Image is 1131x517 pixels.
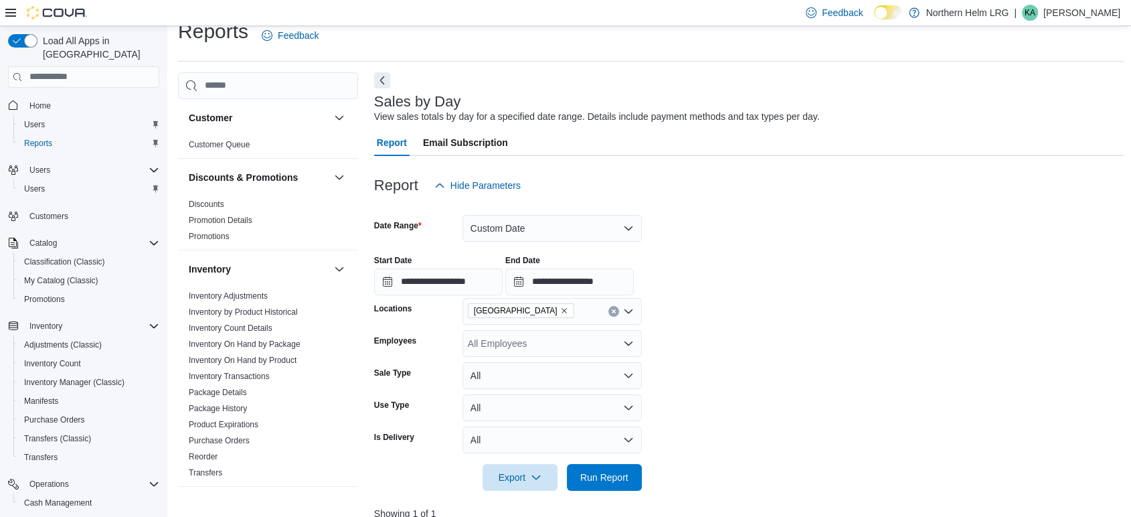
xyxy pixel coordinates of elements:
[24,98,56,114] a: Home
[13,290,165,309] button: Promotions
[3,234,165,252] button: Catalog
[462,427,642,453] button: All
[24,318,159,334] span: Inventory
[462,215,642,242] button: Custom Date
[189,451,217,462] span: Reorder
[474,304,557,317] span: [GEOGRAPHIC_DATA]
[377,129,407,156] span: Report
[3,161,165,179] button: Users
[189,420,258,429] a: Product Expirations
[24,415,85,425] span: Purchase Orders
[13,392,165,411] button: Manifests
[24,162,159,178] span: Users
[374,400,409,411] label: Use Type
[3,475,165,494] button: Operations
[189,419,258,430] span: Product Expirations
[37,34,159,61] span: Load All Apps in [GEOGRAPHIC_DATA]
[189,232,230,241] a: Promotions
[468,303,574,318] span: Bowmanville
[189,403,247,414] span: Package History
[374,303,412,314] label: Locations
[19,117,50,133] a: Users
[29,238,57,248] span: Catalog
[560,307,568,315] button: Remove Bowmanville from selection in this group
[19,374,130,390] a: Inventory Manager (Classic)
[374,220,422,231] label: Date Range
[29,479,69,490] span: Operations
[19,337,159,353] span: Adjustments (Classic)
[278,29,319,42] span: Feedback
[623,306,634,317] button: Open list of options
[19,291,70,307] a: Promotions
[189,387,247,398] span: Package Details
[19,181,50,197] a: Users
[24,183,45,194] span: Users
[24,358,81,369] span: Inventory Count
[429,172,526,199] button: Hide Parameters
[24,97,159,114] span: Home
[19,412,159,428] span: Purchase Orders
[24,235,159,251] span: Catalog
[19,356,159,372] span: Inventory Count
[189,171,329,184] button: Discounts & Promotions
[3,206,165,226] button: Customers
[13,115,165,134] button: Users
[374,368,411,378] label: Sale Type
[491,464,549,491] span: Export
[189,388,247,397] a: Package Details
[189,215,252,226] span: Promotion Details
[19,495,97,511] a: Cash Management
[29,321,62,331] span: Inventory
[874,5,902,19] input: Dark Mode
[189,111,232,125] h3: Customer
[374,94,461,110] h3: Sales by Day
[189,231,230,242] span: Promotions
[189,323,272,333] a: Inventory Count Details
[29,165,50,175] span: Users
[19,273,104,289] a: My Catalog (Classic)
[19,393,159,409] span: Manifests
[13,252,165,271] button: Classification (Classic)
[822,6,863,19] span: Feedback
[24,498,92,508] span: Cash Management
[19,135,58,151] a: Reports
[374,72,390,88] button: Next
[24,294,65,305] span: Promotions
[374,269,503,295] input: Press the down key to open a popover containing a calendar.
[178,196,358,250] div: Discounts & Promotions
[189,307,298,317] a: Inventory by Product Historical
[24,318,68,334] button: Inventory
[24,476,74,492] button: Operations
[24,275,98,286] span: My Catalog (Classic)
[189,171,298,184] h3: Discounts & Promotions
[19,356,86,372] a: Inventory Count
[19,449,63,465] a: Transfers
[19,412,90,428] a: Purchase Orders
[19,254,159,270] span: Classification (Classic)
[926,5,1009,21] p: Northern Helm LRG
[24,340,102,350] span: Adjustments (Classic)
[24,452,58,463] span: Transfers
[374,432,414,443] label: Is Delivery
[13,448,165,467] button: Transfers
[19,273,159,289] span: My Catalog (Classic)
[189,140,250,149] a: Customer Queue
[13,494,165,512] button: Cash Management
[178,288,358,486] div: Inventory
[189,435,250,446] span: Purchase Orders
[567,464,642,491] button: Run Report
[189,452,217,461] a: Reorder
[189,263,329,276] button: Inventory
[24,208,74,224] a: Customers
[623,338,634,349] button: Open list of options
[462,394,642,421] button: All
[189,356,296,365] a: Inventory On Hand by Product
[189,263,231,276] h3: Inventory
[374,336,416,346] label: Employees
[608,306,619,317] button: Clear input
[24,138,52,149] span: Reports
[374,110,820,124] div: View sales totals by day for a specified date range. Details include payment methods and tax type...
[189,339,300,350] span: Inventory On Hand by Package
